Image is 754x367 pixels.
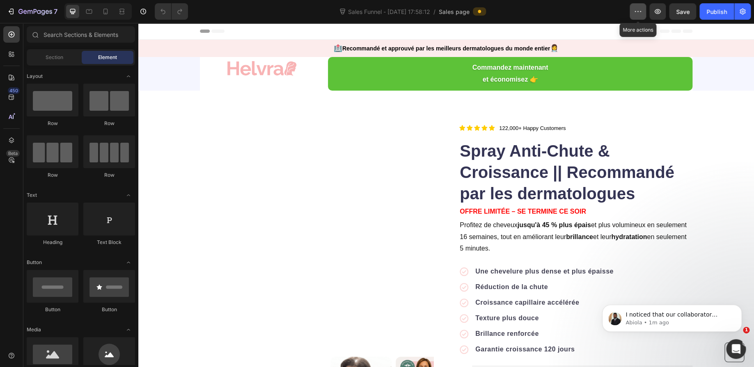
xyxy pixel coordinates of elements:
[122,256,135,269] span: Toggle open
[122,70,135,83] span: Toggle open
[361,101,427,109] p: 122,000+ Happy Customers
[726,339,746,359] iframe: Intercom live chat
[743,327,749,333] span: 1
[337,276,441,283] strong: Croissance capillaire accélérée
[379,198,453,205] strong: jusqu'à 45 % plus épais
[676,8,690,15] span: Save
[334,39,410,63] p: Commandez maintenant et économisez 👉
[27,239,78,246] div: Heading
[83,239,135,246] div: Text Block
[337,307,400,314] strong: Brillance renforcée
[428,210,455,217] strong: brillance
[337,245,475,252] strong: Une chevelure plus dense et plus épaisse
[337,292,401,299] strong: Texture plus douce
[27,171,78,179] div: Row
[155,3,188,20] div: Undo/Redo
[337,260,410,267] strong: Réduction de la chute
[27,191,37,199] span: Text
[27,306,78,313] div: Button
[321,185,448,192] strong: OFFRE LIMITÉE – SE TERMINE CE SOIR
[27,73,43,80] span: Layout
[590,287,754,345] iframe: Intercom notifications message
[3,3,61,20] button: 7
[706,7,727,16] div: Publish
[27,326,41,333] span: Media
[321,116,554,182] h1: Spray Anti-Chute & Croissance || Recommandé par les dermatologues
[439,7,470,16] span: Sales page
[27,259,42,266] span: Button
[83,171,135,179] div: Row
[8,87,20,94] div: 450
[46,54,63,61] span: Section
[473,210,509,217] strong: hydratation
[190,34,554,68] a: Commandez maintenantet économisez 👉
[83,306,135,313] div: Button
[83,120,135,127] div: Row
[27,26,135,43] input: Search Sections & Elements
[433,7,435,16] span: /
[321,196,553,232] p: Profitez de cheveux et plus volumineux en seulement 16 semaines, tout en améliorant leur et leur ...
[54,7,57,16] p: 7
[346,7,432,16] span: Sales Funnel - [DATE] 17:58:12
[98,54,117,61] span: Element
[6,150,20,157] div: Beta
[122,323,135,336] span: Toggle open
[138,23,754,367] iframe: Design area
[699,3,734,20] button: Publish
[27,120,78,127] div: Row
[669,3,696,20] button: Save
[337,323,436,330] strong: Garantie croissance 120 jours
[122,189,135,202] span: Toggle open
